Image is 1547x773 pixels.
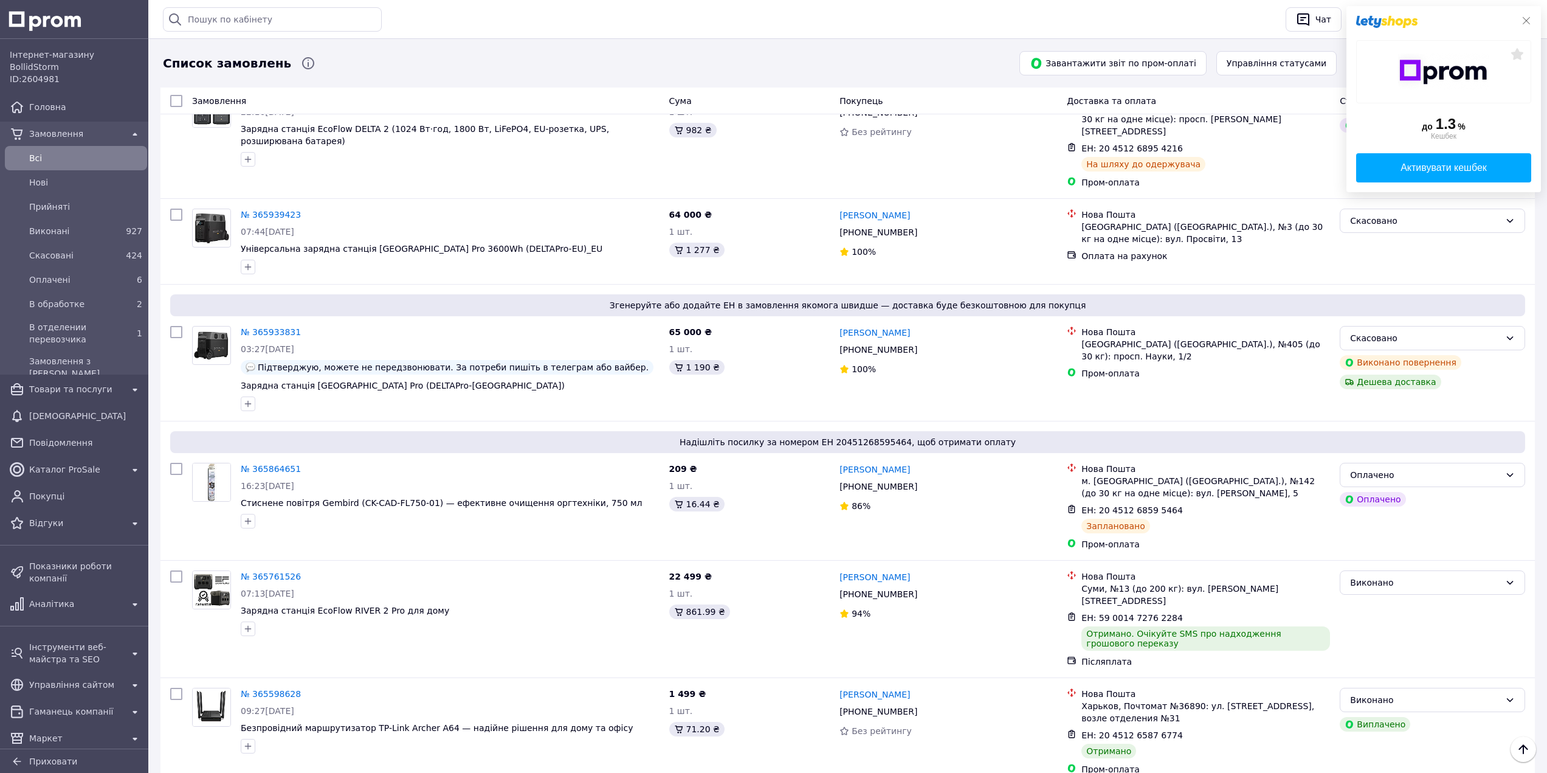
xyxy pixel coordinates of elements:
span: Замовлення [29,128,123,140]
div: Заплановано [1081,519,1150,533]
span: Відгуки [29,517,123,529]
input: Пошук по кабінету [163,7,382,32]
span: Безпровідний маршрутизатор TP-Link Archer A64 — надійне рішення для дому та офісу [241,723,633,733]
div: 982 ₴ [669,123,717,137]
span: Покупці [29,490,142,502]
div: 1 190 ₴ [669,360,725,375]
span: ЕН: 20 4512 6859 5464 [1081,505,1183,515]
span: 1 499 ₴ [669,689,706,699]
span: Універсальна зарядна станція [GEOGRAPHIC_DATA] Pro 3600Wh (DELTAPro-EU)_EU [241,244,602,254]
span: Гаманець компанії [29,705,123,718]
a: № 365939423 [241,210,301,220]
div: [GEOGRAPHIC_DATA] ([GEOGRAPHIC_DATA].), №405 (до 30 кг): просп. Науки, 1/2 [1081,338,1330,362]
span: [PHONE_NUMBER] [839,707,917,716]
a: № 365598628 [241,689,301,699]
img: Фото товару [193,210,230,245]
a: [PERSON_NAME] [839,688,910,701]
div: м. [GEOGRAPHIC_DATA] ([GEOGRAPHIC_DATA].), №142 (до 30 кг на одне місце): вул. [PERSON_NAME], 5 [1081,475,1330,499]
span: [PHONE_NUMBER] [839,345,917,355]
span: Скасовані [29,249,118,262]
span: [PHONE_NUMBER] [839,482,917,491]
span: 1 шт. [669,344,693,354]
div: Пром-оплата [1081,538,1330,550]
img: Фото товару [193,688,230,726]
div: На шляху до одержувача [1081,157,1205,172]
span: В обработке [29,298,118,310]
div: Дешева доставка [1340,375,1441,389]
span: Товари та послуги [29,383,123,395]
span: Каталог ProSale [29,463,123,476]
img: Фото товару [193,328,230,362]
div: 1 277 ₴ [669,243,725,257]
div: Післяплата [1081,656,1330,668]
span: Замовлення з [PERSON_NAME] [29,355,142,380]
a: Фото товару [192,209,231,248]
span: Всi [29,152,142,164]
span: Замовлення [192,96,246,106]
span: Виконані [29,225,118,237]
span: Згенеруйте або додайте ЕН в замовлення якомога швидше — доставка буде безкоштовною для покупця [175,299,1520,311]
img: Фото товару [193,463,230,501]
span: Без рейтингу [852,127,912,137]
span: ЕН: 59 0014 7276 2284 [1081,613,1183,623]
span: Статус [1340,96,1371,106]
span: Оплачені [29,274,118,286]
span: Інструменти веб-майстра та SEO [29,641,123,665]
div: 71.20 ₴ [669,722,725,737]
span: 100% [852,247,876,257]
div: Нова Пошта [1081,209,1330,221]
div: Оплачено [1350,468,1500,482]
span: Аналітика [29,598,123,610]
a: [PERSON_NAME] [839,463,910,476]
a: № 365864651 [241,464,301,474]
div: Отримано. Очікуйте SMS про надходження грошового переказу [1081,626,1330,651]
span: ЕН: 20 4512 6895 4216 [1081,144,1183,153]
a: Фото товару [192,463,231,502]
span: [DEMOGRAPHIC_DATA] [29,410,142,422]
a: Зарядна станція EcoFlow DELTA 2 (1024 Вт·год, 1800 Вт, LiFePO4, EU-розетка, UPS, розширювана бата... [241,124,609,146]
span: 64 000 ₴ [669,210,712,220]
img: :speech_balloon: [246,362,255,372]
span: Зарядна станція [GEOGRAPHIC_DATA] Pro (DELTAPro-[GEOGRAPHIC_DATA]) [241,381,565,390]
button: Завантажити звіт по пром-оплаті [1019,51,1207,75]
div: Оплачено [1340,118,1405,133]
span: [PHONE_NUMBER] [839,227,917,237]
div: Оплата на рахунок [1081,250,1330,262]
div: 861.99 ₴ [669,605,730,619]
a: № 365933831 [241,327,301,337]
span: 86% [852,501,870,511]
span: Нові [29,176,142,189]
a: [PERSON_NAME] [839,571,910,583]
div: Пром-оплата [1081,367,1330,380]
div: Отримано [1081,744,1136,758]
span: 07:13[DATE] [241,589,294,598]
a: Фото товару [192,326,231,365]
span: Підтверджую, можете не передзвонювати. За потреби пишіть в телеграм або вайбер. [258,362,649,372]
div: 16.44 ₴ [669,497,725,511]
span: 209 ₴ [669,464,697,474]
span: Доставка та оплата [1067,96,1156,106]
div: Виконано [1350,576,1500,589]
span: Показники роботи компанії [29,560,142,584]
span: 1 шт. [669,227,693,237]
button: Наверх [1511,737,1536,762]
span: 1 шт. [669,481,693,491]
span: 424 [126,251,142,260]
div: Нова Пошта [1081,688,1330,700]
span: 100% [852,364,876,374]
span: Прийняті [29,201,142,213]
div: Виплачено [1340,717,1410,732]
a: Зарядна станція EcoFlow RIVER 2 Pro для дому [241,606,449,615]
a: Стиснене повітря Gembird (CK-CAD-FL750-01) — ефективне очищення оргтехніки, 750 мл [241,498,643,508]
div: Виконано [1350,693,1500,707]
div: Пром-оплата [1081,176,1330,189]
span: 03:27[DATE] [241,344,294,354]
span: 1 шт. [669,589,693,598]
span: Маркет [29,732,123,744]
span: Головна [29,101,142,113]
span: 09:27[DATE] [241,706,294,716]
span: 6 [137,275,142,285]
a: № 365761526 [241,572,301,581]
